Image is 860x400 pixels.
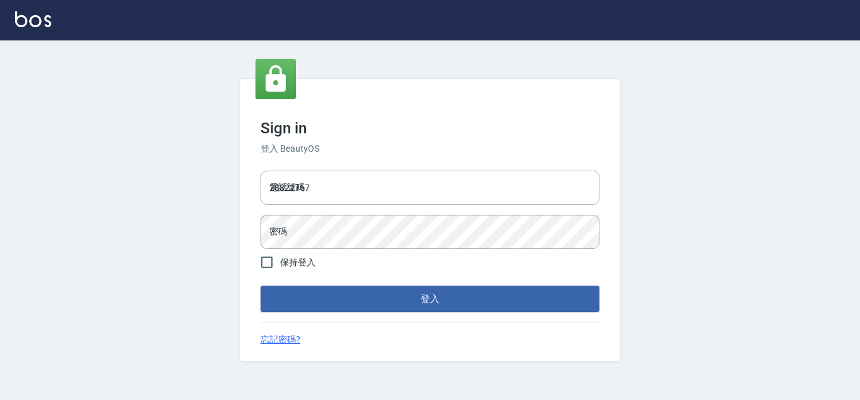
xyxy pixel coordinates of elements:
[280,256,316,269] span: 保持登入
[261,286,599,312] button: 登入
[15,11,51,27] img: Logo
[261,119,599,137] h3: Sign in
[261,142,599,155] h6: 登入 BeautyOS
[261,333,300,346] a: 忘記密碼?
